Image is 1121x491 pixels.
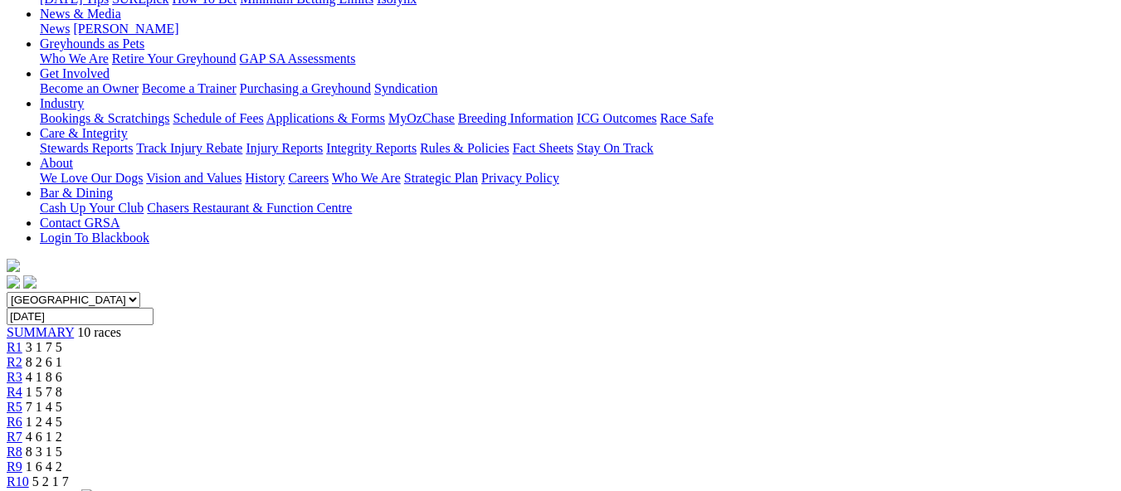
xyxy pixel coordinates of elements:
a: Injury Reports [246,141,323,155]
a: Integrity Reports [326,141,417,155]
a: MyOzChase [388,111,455,125]
span: 1 5 7 8 [26,385,62,399]
div: About [40,171,1114,186]
span: 10 races [77,325,121,339]
a: Strategic Plan [404,171,478,185]
a: R5 [7,400,22,414]
a: Vision and Values [146,171,241,185]
a: News [40,22,70,36]
a: Care & Integrity [40,126,128,140]
a: History [245,171,285,185]
img: logo-grsa-white.png [7,259,20,272]
a: Race Safe [660,111,713,125]
a: R6 [7,415,22,429]
img: facebook.svg [7,275,20,289]
a: Applications & Forms [266,111,385,125]
a: R8 [7,445,22,459]
div: Greyhounds as Pets [40,51,1114,66]
div: Industry [40,111,1114,126]
a: Track Injury Rebate [136,141,242,155]
a: News & Media [40,7,121,21]
a: Privacy Policy [481,171,559,185]
a: Login To Blackbook [40,231,149,245]
span: 4 6 1 2 [26,430,62,444]
a: Who We Are [40,51,109,66]
a: R9 [7,459,22,474]
a: Breeding Information [458,111,573,125]
img: twitter.svg [23,275,37,289]
span: 7 1 4 5 [26,400,62,414]
div: Bar & Dining [40,201,1114,216]
span: 5 2 1 7 [32,474,69,489]
a: Fact Sheets [513,141,573,155]
a: Contact GRSA [40,216,119,230]
a: We Love Our Dogs [40,171,143,185]
a: Stay On Track [577,141,653,155]
span: 4 1 8 6 [26,370,62,384]
a: Bookings & Scratchings [40,111,169,125]
a: Industry [40,96,84,110]
a: Get Involved [40,66,110,80]
a: Syndication [374,81,437,95]
a: Bar & Dining [40,186,113,200]
a: Schedule of Fees [173,111,263,125]
a: Become an Owner [40,81,139,95]
a: R1 [7,340,22,354]
a: Chasers Restaurant & Function Centre [147,201,352,215]
a: R2 [7,355,22,369]
span: 3 1 7 5 [26,340,62,354]
div: Care & Integrity [40,141,1114,156]
a: Stewards Reports [40,141,133,155]
a: Rules & Policies [420,141,509,155]
a: GAP SA Assessments [240,51,356,66]
a: Cash Up Your Club [40,201,144,215]
div: News & Media [40,22,1114,36]
a: R7 [7,430,22,444]
a: Greyhounds as Pets [40,36,144,51]
a: R3 [7,370,22,384]
a: Retire Your Greyhound [112,51,236,66]
span: 1 2 4 5 [26,415,62,429]
a: ICG Outcomes [577,111,656,125]
input: Select date [7,308,154,325]
span: 8 3 1 5 [26,445,62,459]
a: Careers [288,171,329,185]
span: 8 2 6 1 [26,355,62,369]
a: About [40,156,73,170]
a: [PERSON_NAME] [73,22,178,36]
div: Get Involved [40,81,1114,96]
span: 1 6 4 2 [26,459,62,474]
a: R4 [7,385,22,399]
a: Become a Trainer [142,81,236,95]
a: Purchasing a Greyhound [240,81,371,95]
a: R10 [7,474,29,489]
a: Who We Are [332,171,401,185]
a: SUMMARY [7,325,74,339]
